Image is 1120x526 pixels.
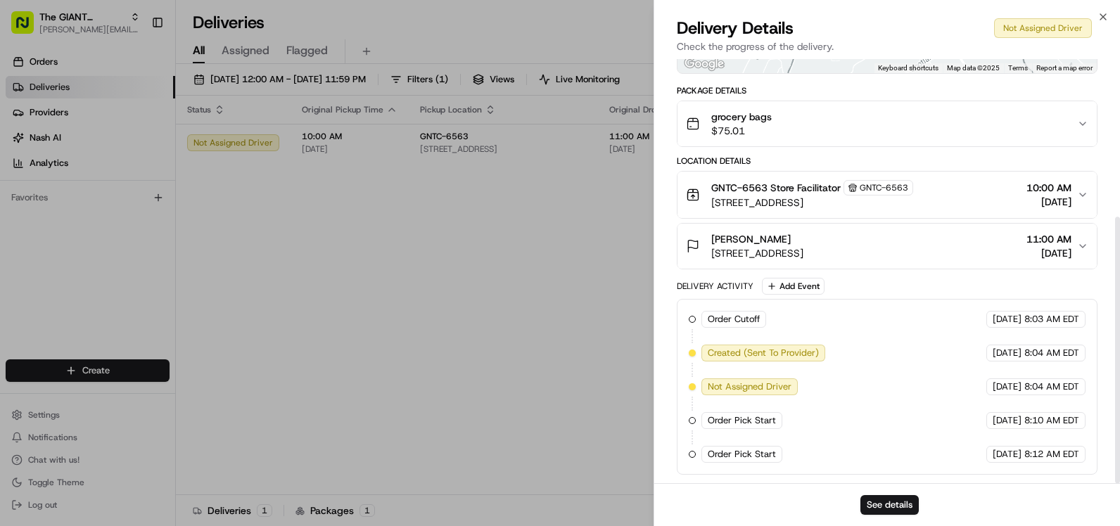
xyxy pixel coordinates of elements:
[1024,448,1079,461] span: 8:12 AM EDT
[711,232,791,246] span: [PERSON_NAME]
[860,495,919,515] button: See details
[708,313,760,326] span: Order Cutoff
[14,14,42,42] img: Nash
[708,380,791,393] span: Not Assigned Driver
[993,380,1022,393] span: [DATE]
[119,205,130,217] div: 💻
[113,198,231,224] a: 💻API Documentation
[711,110,772,124] span: grocery bags
[677,85,1097,96] div: Package Details
[681,55,727,73] a: Open this area in Google Maps (opens a new window)
[947,64,1000,72] span: Map data ©2025
[677,281,753,292] div: Delivery Activity
[133,204,226,218] span: API Documentation
[48,148,178,160] div: We're available if you need us!
[993,313,1022,326] span: [DATE]
[14,56,256,79] p: Welcome 👋
[677,101,1097,146] button: grocery bags$75.01
[37,91,232,105] input: Clear
[677,172,1097,218] button: GNTC-6563 Store FacilitatorGNTC-6563[STREET_ADDRESS]10:00 AM[DATE]
[677,17,794,39] span: Delivery Details
[681,55,727,73] img: Google
[1024,347,1079,359] span: 8:04 AM EDT
[708,448,776,461] span: Order Pick Start
[993,448,1022,461] span: [DATE]
[677,224,1097,269] button: [PERSON_NAME][STREET_ADDRESS]11:00 AM[DATE]
[677,39,1097,53] p: Check the progress of the delivery.
[14,205,25,217] div: 📗
[860,182,908,193] span: GNTC-6563
[1008,64,1028,72] a: Terms
[677,155,1097,167] div: Location Details
[711,246,803,260] span: [STREET_ADDRESS]
[993,414,1022,427] span: [DATE]
[140,238,170,249] span: Pylon
[762,278,825,295] button: Add Event
[99,238,170,249] a: Powered byPylon
[239,139,256,155] button: Start new chat
[711,181,841,195] span: GNTC-6563 Store Facilitator
[28,204,108,218] span: Knowledge Base
[48,134,231,148] div: Start new chat
[1026,246,1071,260] span: [DATE]
[8,198,113,224] a: 📗Knowledge Base
[708,347,819,359] span: Created (Sent To Provider)
[711,195,913,210] span: [STREET_ADDRESS]
[1024,414,1079,427] span: 8:10 AM EDT
[1026,181,1071,195] span: 10:00 AM
[1036,64,1093,72] a: Report a map error
[708,414,776,427] span: Order Pick Start
[993,347,1022,359] span: [DATE]
[1024,313,1079,326] span: 8:03 AM EDT
[1026,232,1071,246] span: 11:00 AM
[878,63,938,73] button: Keyboard shortcuts
[711,124,772,138] span: $75.01
[14,134,39,160] img: 1736555255976-a54dd68f-1ca7-489b-9aae-adbdc363a1c4
[1024,380,1079,393] span: 8:04 AM EDT
[1026,195,1071,209] span: [DATE]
